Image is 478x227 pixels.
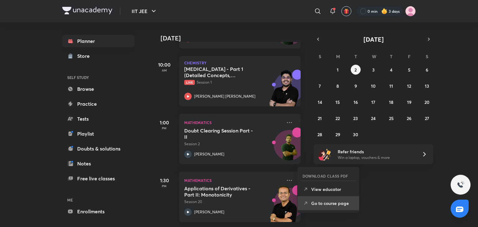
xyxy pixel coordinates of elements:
[62,113,134,125] a: Tests
[404,97,414,107] button: September 19, 2025
[368,113,378,123] button: September 24, 2025
[184,119,282,126] p: Mathematics
[457,181,464,188] img: ttu
[386,113,396,123] button: September 25, 2025
[371,83,376,89] abbr: September 10, 2025
[62,157,134,170] a: Notes
[354,99,358,105] abbr: September 16, 2025
[302,173,348,179] h6: DOWNLOAD CLASS PDF
[335,132,340,137] abbr: September 29, 2025
[315,113,325,123] button: September 21, 2025
[319,83,321,89] abbr: September 7, 2025
[363,35,384,44] span: [DATE]
[372,53,376,59] abbr: Wednesday
[408,53,410,59] abbr: Friday
[152,184,177,188] p: PM
[390,67,392,73] abbr: September 4, 2025
[62,98,134,110] a: Practice
[319,53,321,59] abbr: Sunday
[315,129,325,139] button: September 28, 2025
[322,35,424,44] button: [DATE]
[351,81,361,91] button: September 9, 2025
[368,97,378,107] button: September 17, 2025
[184,80,282,85] p: Session 1
[404,113,414,123] button: September 26, 2025
[407,115,411,121] abbr: September 26, 2025
[422,65,432,75] button: September 6, 2025
[152,126,177,130] p: PM
[338,155,414,160] p: Win a laptop, vouchers & more
[184,66,262,78] h5: Hydrocarbons - Part 1 (Detailed Concepts, Mechanism, Critical Thinking and Illustartions)
[62,195,134,205] h6: ME
[371,115,376,121] abbr: September 24, 2025
[336,83,339,89] abbr: September 8, 2025
[62,142,134,155] a: Doubts & solutions
[351,97,361,107] button: September 16, 2025
[424,99,429,105] abbr: September 20, 2025
[128,5,161,17] button: IIT JEE
[407,83,411,89] abbr: September 12, 2025
[274,133,304,163] img: Avatar
[335,115,340,121] abbr: September 22, 2025
[62,172,134,185] a: Free live classes
[368,65,378,75] button: September 3, 2025
[62,50,134,62] a: Store
[62,35,134,47] a: Planner
[311,186,354,192] p: View educator
[408,67,410,73] abbr: September 5, 2025
[341,6,351,16] button: avatar
[337,67,339,73] abbr: September 1, 2025
[161,35,307,42] h4: [DATE]
[333,129,343,139] button: September 29, 2025
[77,52,93,60] div: Store
[390,53,392,59] abbr: Thursday
[152,177,177,184] h5: 1:30
[184,185,262,198] h5: Applications of Derivatives - Part II: Monotonicity
[152,119,177,126] h5: 1:00
[317,132,322,137] abbr: September 28, 2025
[354,67,357,73] abbr: September 2, 2025
[266,70,301,113] img: unacademy
[353,132,358,137] abbr: September 30, 2025
[318,99,322,105] abbr: September 14, 2025
[62,83,134,95] a: Browse
[354,83,357,89] abbr: September 9, 2025
[319,148,331,160] img: referral
[404,65,414,75] button: September 5, 2025
[372,67,375,73] abbr: September 3, 2025
[152,68,177,72] p: AM
[426,67,428,73] abbr: September 6, 2025
[315,97,325,107] button: September 14, 2025
[425,83,429,89] abbr: September 13, 2025
[386,65,396,75] button: September 4, 2025
[371,99,375,105] abbr: September 17, 2025
[381,8,387,14] img: streak
[62,127,134,140] a: Playlist
[353,115,358,121] abbr: September 23, 2025
[386,81,396,91] button: September 11, 2025
[62,7,112,16] a: Company Logo
[407,99,411,105] abbr: September 19, 2025
[351,129,361,139] button: September 30, 2025
[318,115,322,121] abbr: September 21, 2025
[333,97,343,107] button: September 15, 2025
[62,72,134,83] h6: SELF STUDY
[333,65,343,75] button: September 1, 2025
[184,127,262,140] h5: Doubt Clearing Session Part - II
[338,148,414,155] h6: Refer friends
[351,113,361,123] button: September 23, 2025
[184,61,296,65] p: Chemistry
[152,61,177,68] h5: 10:00
[333,81,343,91] button: September 8, 2025
[425,115,429,121] abbr: September 27, 2025
[333,113,343,123] button: September 22, 2025
[351,65,361,75] button: September 2, 2025
[62,7,112,14] img: Company Logo
[311,200,354,206] p: Go to course page
[422,81,432,91] button: September 13, 2025
[315,81,325,91] button: September 7, 2025
[184,199,282,205] p: Session 20
[354,53,357,59] abbr: Tuesday
[194,94,255,99] p: [PERSON_NAME] [PERSON_NAME]
[386,97,396,107] button: September 18, 2025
